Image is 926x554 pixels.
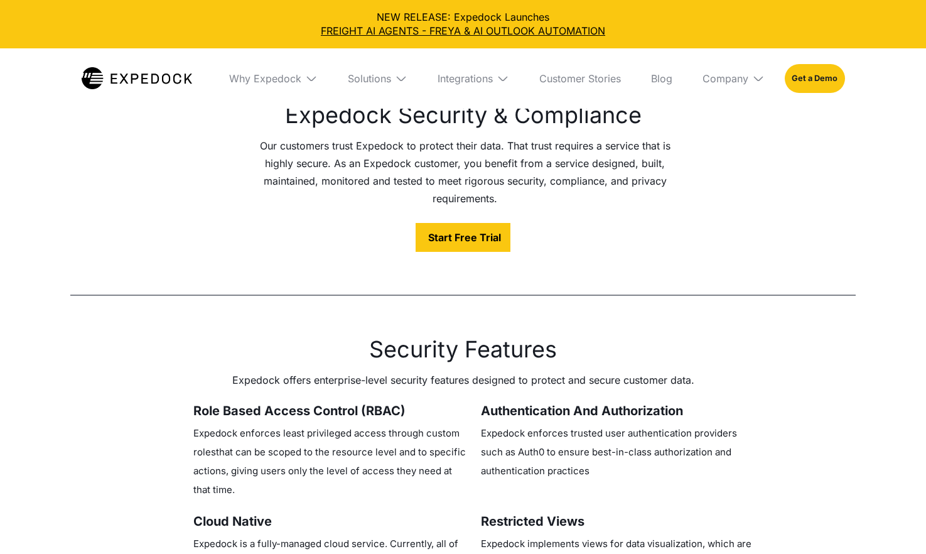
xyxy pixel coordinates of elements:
[168,371,758,389] div: Expedock offers enterprise-level security features designed to protect and secure customer data.
[10,10,916,38] div: NEW RELEASE: Expedock Launches
[703,72,748,85] div: Company
[348,72,391,85] div: Solutions
[229,72,301,85] div: Why Expedock
[438,72,493,85] div: Integrations
[168,99,758,131] h2: Expedock Security & Compliance
[641,48,682,109] a: Blog
[193,403,406,418] strong: Role Based Access Control (RBAC)
[416,223,510,252] a: Start Free Trial
[168,137,758,207] div: Our customers trust Expedock to protect their data. That trust requires a service that is highly ...
[481,514,584,529] strong: Restricted Views
[529,48,631,109] a: Customer Stories
[481,403,683,418] strong: Authentication And Authorization ‍
[428,231,501,244] strong: Start Free Trial
[481,427,737,477] sub: Expedock enforces trusted user authentication providers such as Auth0 to ensure best-in-class aut...
[193,514,272,529] strong: Cloud Native
[193,446,466,496] sub: that can be scoped to the resource level and to specific actions, giving users only the level of ...
[10,24,916,38] a: FREIGHT AI AGENTS - FREYA & AI OUTLOOK AUTOMATION
[193,427,460,458] sub: Expedock enforces least privileged access through custom roles
[168,334,758,365] h2: Security Features
[785,64,844,93] a: Get a Demo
